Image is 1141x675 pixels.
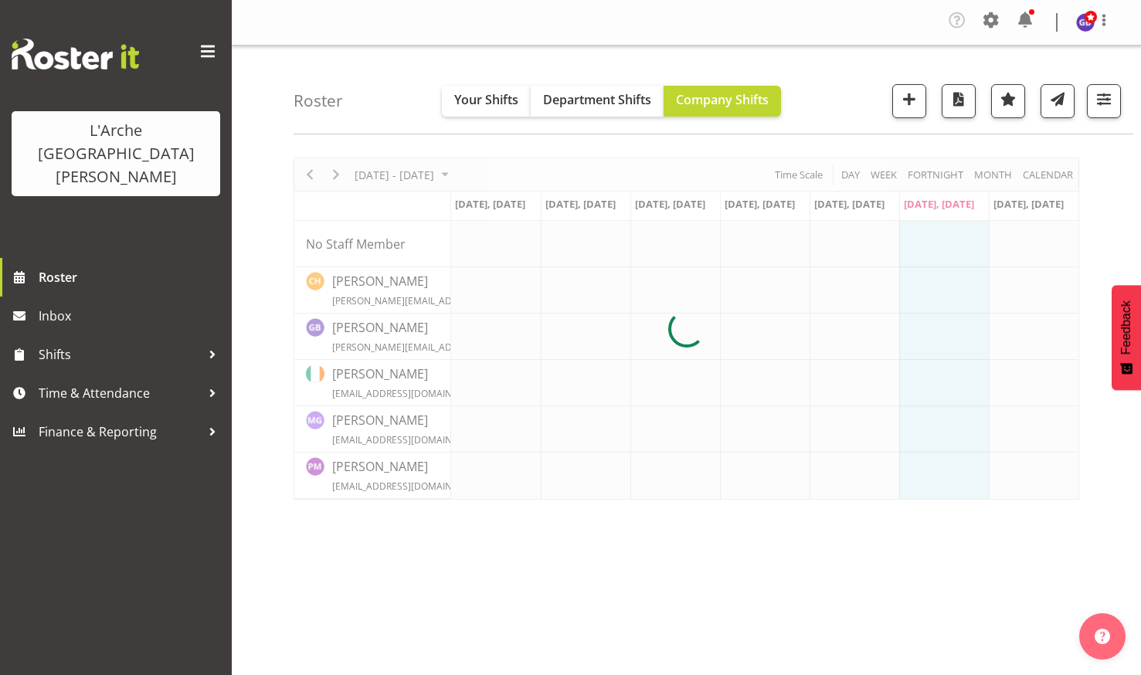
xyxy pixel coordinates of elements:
[1119,300,1133,354] span: Feedback
[892,84,926,118] button: Add a new shift
[12,39,139,70] img: Rosterit website logo
[27,119,205,188] div: L'Arche [GEOGRAPHIC_DATA][PERSON_NAME]
[676,91,769,108] span: Company Shifts
[1095,629,1110,644] img: help-xxl-2.png
[294,92,343,110] h4: Roster
[442,86,531,117] button: Your Shifts
[1087,84,1121,118] button: Filter Shifts
[39,420,201,443] span: Finance & Reporting
[531,86,664,117] button: Department Shifts
[543,91,651,108] span: Department Shifts
[39,343,201,366] span: Shifts
[39,266,224,289] span: Roster
[1041,84,1075,118] button: Send a list of all shifts for the selected filtered period to all rostered employees.
[991,84,1025,118] button: Highlight an important date within the roster.
[39,304,224,327] span: Inbox
[664,86,781,117] button: Company Shifts
[942,84,976,118] button: Download a PDF of the roster according to the set date range.
[1076,13,1095,32] img: gillian-bradshaw10168.jpg
[1112,285,1141,390] button: Feedback - Show survey
[39,382,201,405] span: Time & Attendance
[454,91,518,108] span: Your Shifts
